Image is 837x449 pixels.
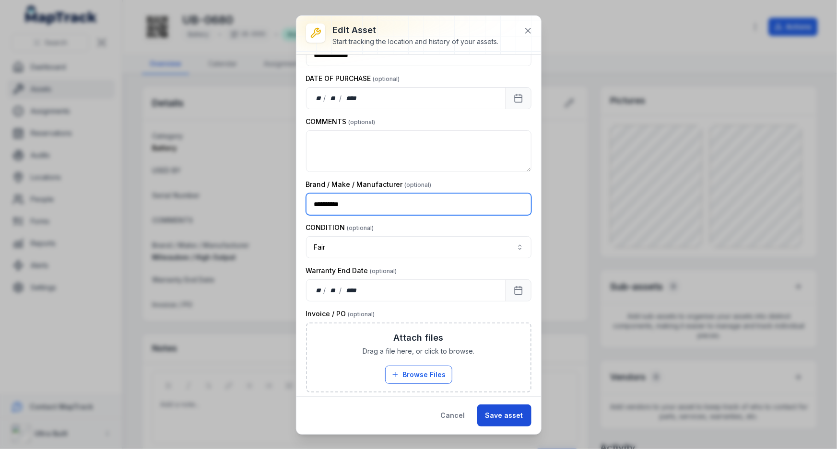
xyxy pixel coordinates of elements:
label: COMMENTS [306,117,376,127]
div: year, [343,286,361,295]
div: / [323,286,327,295]
h3: Attach files [394,331,444,345]
div: / [323,93,327,103]
h3: Edit asset [333,23,499,37]
span: Drag a file here, or click to browse. [363,346,474,356]
button: Calendar [506,87,531,109]
button: Fair [306,236,531,258]
div: month, [327,286,340,295]
div: day, [314,93,324,103]
label: DATE OF PURCHASE [306,74,400,83]
div: / [340,286,343,295]
div: year, [343,93,361,103]
button: Browse Files [385,366,452,384]
div: / [340,93,343,103]
button: Calendar [506,279,531,301]
button: Cancel [433,404,473,426]
label: Warranty End Date [306,266,397,276]
label: CONDITION [306,223,374,232]
label: Brand / Make / Manufacturer [306,180,432,189]
div: Start tracking the location and history of your assets. [333,37,499,46]
div: day, [314,286,324,295]
button: Save asset [477,404,531,426]
label: Invoice / PO [306,309,375,319]
div: month, [327,93,340,103]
